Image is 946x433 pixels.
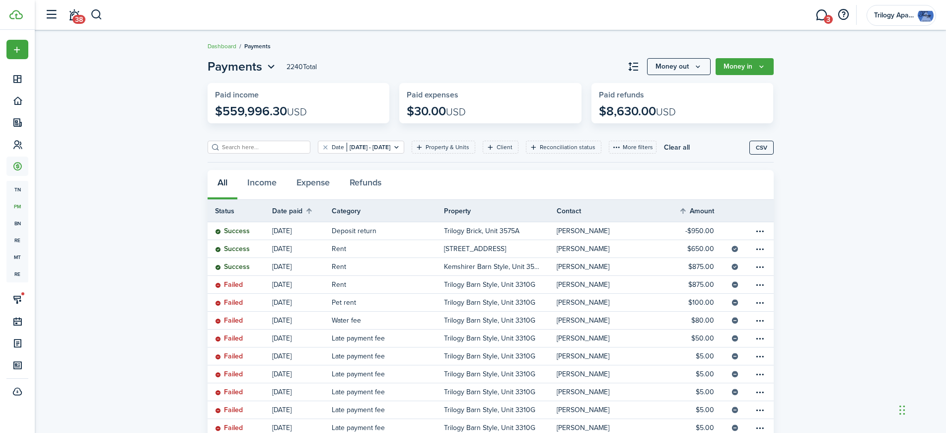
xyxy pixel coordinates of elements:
[332,423,385,433] table-info-title: Late payment fee
[208,276,272,293] a: Failed
[272,258,332,275] a: [DATE]
[272,205,332,217] th: Sort
[444,365,557,383] a: Trilogy Barn Style, Unit 3310G
[6,265,28,282] span: re
[6,181,28,198] span: tn
[731,388,739,396] status: Trilogy Apartments LTD. NORTH VALLEY BANK | •••• 4208
[444,279,535,290] table-info-title: Trilogy Barn Style, Unit 3310G
[557,227,609,235] table-profile-info-text: [PERSON_NAME]
[483,141,518,154] filter-tag: Open filter
[540,143,595,152] filter-tag-label: Reconciliation status
[332,276,444,293] a: Rent
[444,333,535,344] table-info-title: Trilogy Barn Style, Unit 3310G
[6,215,28,232] a: bn
[557,245,609,253] table-profile-info-text: [PERSON_NAME]
[647,58,711,75] button: Money out
[557,370,609,378] table-profile-info-text: [PERSON_NAME]
[208,401,272,419] a: Failed
[444,297,535,308] table-info-title: Trilogy Barn Style, Unit 3310G
[731,299,739,306] status: Trilogy Apartments LTD. NORTH VALLEY BANK | •••• 4208
[332,297,356,308] table-info-title: Pet rent
[215,263,250,271] status: Success
[208,222,272,240] a: Success
[332,383,444,401] a: Late payment fee
[332,312,444,329] a: Water fee
[208,347,272,365] a: Failed
[557,335,609,343] table-profile-info-text: [PERSON_NAME]
[599,90,766,99] widget-stats-title: Paid refunds
[656,104,676,119] span: USD
[332,261,346,272] table-info-title: Rent
[272,312,332,329] a: [DATE]
[731,370,739,378] status: Trilogy Apartments LTD. NORTH VALLEY BANK | •••• 4208
[332,294,444,311] a: Pet rent
[272,383,332,401] a: [DATE]
[557,383,669,401] a: [PERSON_NAME]
[215,317,243,325] status: Failed
[557,222,669,240] a: [PERSON_NAME]
[557,330,669,347] a: [PERSON_NAME]
[599,104,676,118] p: $8,630.00
[557,365,669,383] a: [PERSON_NAME]
[215,227,250,235] status: Success
[332,279,346,290] table-info-title: Rent
[215,299,243,307] status: Failed
[6,249,28,265] span: mt
[669,222,729,240] a: -$950.00
[669,276,729,293] a: $875.00
[9,10,23,19] img: TenantCloud
[444,330,557,347] a: Trilogy Barn Style, Unit 3310G
[557,406,609,414] table-profile-info-text: [PERSON_NAME]
[65,2,83,28] a: Notifications
[716,58,774,75] button: Money in
[557,276,669,293] a: [PERSON_NAME]
[444,351,535,361] table-info-title: Trilogy Barn Style, Unit 3310G
[215,370,243,378] status: Failed
[272,222,332,240] a: [DATE]
[287,62,317,72] header-page-total: 2240 Total
[6,198,28,215] a: pm
[332,387,385,397] table-info-title: Late payment fee
[918,7,934,23] img: Trilogy Apartments LTD.
[444,312,557,329] a: Trilogy Barn Style, Unit 3310G
[444,315,535,326] table-info-title: Trilogy Barn Style, Unit 3310G
[407,90,574,99] widget-stats-title: Paid expenses
[731,424,739,432] status: Trilogy Apartments LTD. NORTH VALLEY BANK | •••• 4208
[731,406,739,414] status: Trilogy Apartments LTD. NORTH VALLEY BANK | •••• 4208
[609,141,656,154] button: More filters
[332,401,444,419] a: Late payment fee
[340,170,391,200] button: Refunds
[444,383,557,401] a: Trilogy Barn Style, Unit 3310G
[237,170,287,200] button: Income
[444,294,557,311] a: Trilogy Barn Style, Unit 3310G
[874,12,914,19] span: Trilogy Apartments LTD.
[332,240,444,258] a: Rent
[444,387,535,397] table-info-title: Trilogy Barn Style, Unit 3310G
[497,143,512,152] filter-tag-label: Client
[318,141,404,154] filter-tag: Open filter
[444,405,535,415] table-info-title: Trilogy Barn Style, Unit 3310G
[215,90,382,99] widget-stats-title: Paid income
[208,383,272,401] a: Failed
[557,347,669,365] a: [PERSON_NAME]
[272,276,332,293] a: [DATE]
[446,104,466,119] span: USD
[557,401,669,419] a: [PERSON_NAME]
[731,245,739,253] status: Kemshirer Properties Ltd. THE COMMUNITY BANK | •••• 0030
[557,281,609,289] table-profile-info-text: [PERSON_NAME]
[332,351,385,361] table-info-title: Late payment fee
[444,401,557,419] a: Trilogy Barn Style, Unit 3310G
[208,58,278,76] button: Open menu
[215,281,243,289] status: Failed
[444,244,506,254] table-info-title: [STREET_ADDRESS]
[73,15,85,24] span: 38
[812,2,831,28] a: Messaging
[215,335,243,343] status: Failed
[749,141,774,155] button: CSV
[215,245,250,253] status: Success
[557,258,669,275] a: [PERSON_NAME]
[6,232,28,249] a: re
[215,424,243,432] status: Failed
[669,240,729,258] a: $650.00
